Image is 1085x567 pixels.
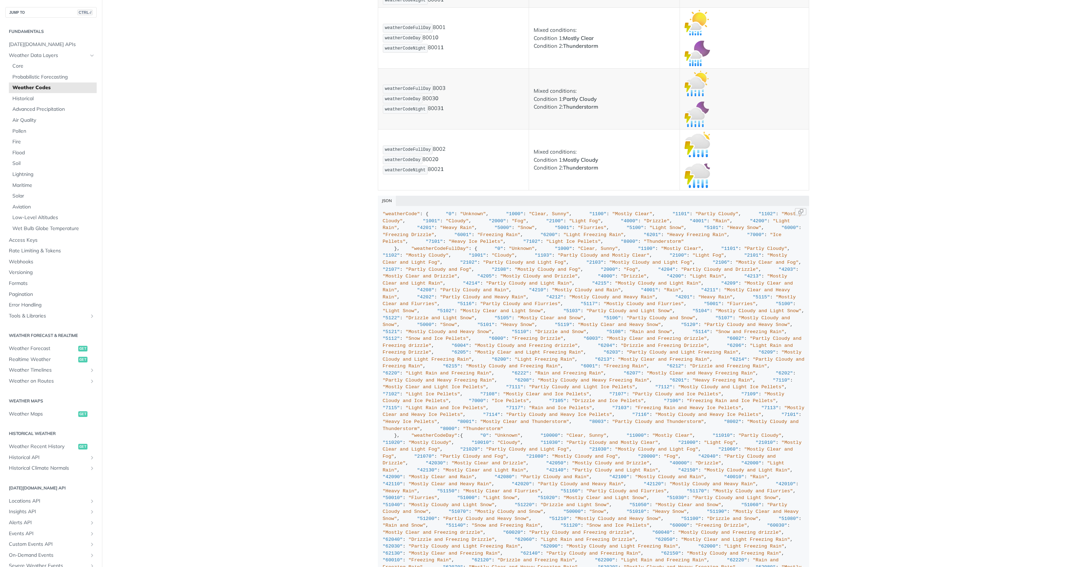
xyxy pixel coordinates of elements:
[385,157,421,162] span: weatherCodeDay
[477,322,495,327] span: "5101"
[629,329,672,334] span: "Rain and Snow"
[423,218,440,224] span: "1001"
[9,93,97,104] a: Historical
[563,156,598,163] strong: Mostly Cloudy
[584,336,601,341] span: "6003"
[546,239,601,244] span: "Light Ice Pellets"
[606,329,624,334] span: "5108"
[89,509,95,515] button: Show subpages for Insights API
[9,126,97,137] a: Pollen
[670,253,687,258] span: "2100"
[9,169,97,180] a: Lightning
[5,311,97,321] a: Tools & LibrariesShow subpages for Tools & Libraries
[9,82,97,93] a: Weather Codes
[750,218,767,224] span: "4200"
[9,411,76,418] span: Weather Maps
[546,218,563,224] span: "2100"
[606,336,707,341] span: "Mostly Clear and Freezing drizzle"
[383,211,420,217] span: "weatherCode"
[417,294,434,300] span: "4202"
[385,25,431,30] span: weatherCodeFullDay
[693,253,724,258] span: "Light Fog"
[534,26,675,50] p: Mixed conditions: Condition 1: Condition 2:
[480,301,561,307] span: "Partly Cloudy and Flurries"
[417,322,434,327] span: "5000"
[89,465,95,471] button: Show subpages for Historical Climate Normals
[569,218,601,224] span: "Light Fog"
[684,10,710,35] img: mostly_clear_thunderstorm_day
[12,74,95,81] span: Probabilistic Forecasting
[684,41,710,66] img: mostly_clear_thunderstorm_night
[9,345,76,352] span: Weather Forecast
[581,301,598,307] span: "5117"
[500,274,578,279] span: "Mostly Cloudy and Drizzle"
[5,517,97,528] a: Alerts APIShow subpages for Alerts API
[9,191,97,201] a: Solar
[486,281,572,286] span: "Partly Cloudy and Light Rain"
[385,107,426,112] span: weatherCodeNight
[644,232,661,237] span: "6201"
[383,253,400,258] span: "1102"
[715,329,784,334] span: "Snow and Freezing Rain"
[12,128,95,135] span: Pollen
[441,166,444,173] strong: 1
[417,287,434,293] span: "4208"
[9,552,87,559] span: On-Demand Events
[500,322,535,327] span: "Heavy Snow"
[383,287,793,300] span: "Mostly Clear and Heavy Rain"
[383,336,400,341] span: "5112"
[5,39,97,50] a: [DATE][DOMAIN_NAME] APIs
[435,95,438,102] strong: 0
[667,274,684,279] span: "4200"
[693,308,710,314] span: "5104"
[598,274,615,279] span: "4000"
[5,28,97,35] h2: Fundamentals
[535,253,552,258] span: "1103"
[5,354,97,365] a: Realtime Weatherget
[437,308,454,314] span: "5102"
[405,315,474,321] span: "Drizzle and Light Snow"
[517,315,583,321] span: "Mostly Clear and Snow"
[753,294,770,300] span: "5115"
[5,50,97,61] a: Weather Data LayersHide subpages for Weather Data Layers
[494,246,503,251] span: "0"
[5,539,97,550] a: Custom Events APIShow subpages for Custom Events API
[563,35,594,41] strong: Mostly Clear
[9,104,97,115] a: Advanced Precipitation
[563,96,597,102] strong: Partly Cloudy
[5,246,97,256] a: Rate Limiting & Tokens
[641,287,658,293] span: "4001"
[441,44,444,51] strong: 1
[440,225,475,230] span: "Heavy Rain"
[529,211,569,217] span: "Clear, Sunny"
[89,367,95,373] button: Show subpages for Weather Timelines
[12,193,95,200] span: Solar
[12,225,95,232] span: Wet Bulb Globe Temperature
[383,211,805,224] span: "Mostly Cloudy"
[12,106,95,113] span: Advanced Precipitation
[449,239,503,244] span: "Heavy Ice Pellets"
[5,528,97,539] a: Events APIShow subpages for Events API
[89,378,95,384] button: Show subpages for Weather on Routes
[9,378,87,385] span: Weather on Routes
[383,329,400,334] span: "5121"
[9,313,87,320] span: Tools & Libraries
[12,214,95,221] span: Low-Level Altitudes
[5,409,97,419] a: Weather Mapsget
[12,117,95,124] span: Air Quality
[586,308,672,314] span: "Partly Cloudy and Light Snow"
[78,357,87,362] span: get
[675,294,693,300] span: "4201"
[704,301,721,307] span: "5001"
[704,225,721,230] span: "5101"
[9,72,97,82] a: Probabilistic Forecasting
[454,232,472,237] span: "6001"
[684,102,710,127] img: partly_cloudy_thunderstorm_night
[89,531,95,537] button: Show subpages for Events API
[684,50,710,56] span: Expand image
[460,211,486,217] span: "Unknown"
[684,132,710,157] img: mostly_cloudy_thunderstorm_day
[626,225,644,230] span: "5100"
[405,267,471,272] span: "Partly Cloudy and Fog"
[89,542,95,547] button: Show subpages for Custom Events API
